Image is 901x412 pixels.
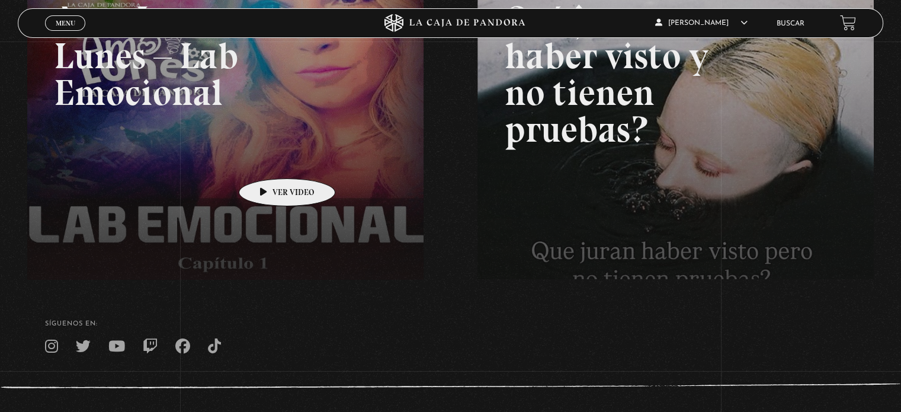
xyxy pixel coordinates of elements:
[655,20,748,27] span: [PERSON_NAME]
[45,321,856,327] h4: SÍguenos en:
[840,15,856,31] a: View your shopping cart
[56,20,75,27] span: Menu
[777,20,804,27] a: Buscar
[52,30,79,38] span: Cerrar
